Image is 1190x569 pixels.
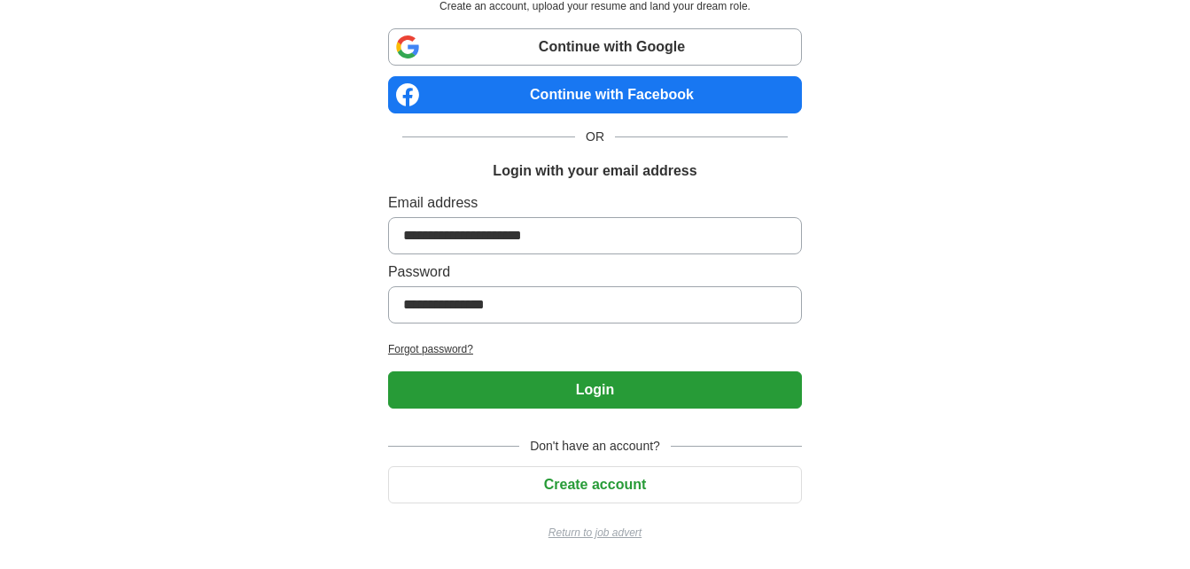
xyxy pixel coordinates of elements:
button: Create account [388,466,802,503]
span: Don't have an account? [519,437,671,456]
a: Create account [388,477,802,492]
label: Password [388,261,802,283]
a: Return to job advert [388,525,802,541]
span: OR [575,128,615,146]
a: Continue with Facebook [388,76,802,113]
a: Continue with Google [388,28,802,66]
h1: Login with your email address [493,160,696,182]
label: Email address [388,192,802,214]
a: Forgot password? [388,341,802,357]
button: Login [388,371,802,409]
